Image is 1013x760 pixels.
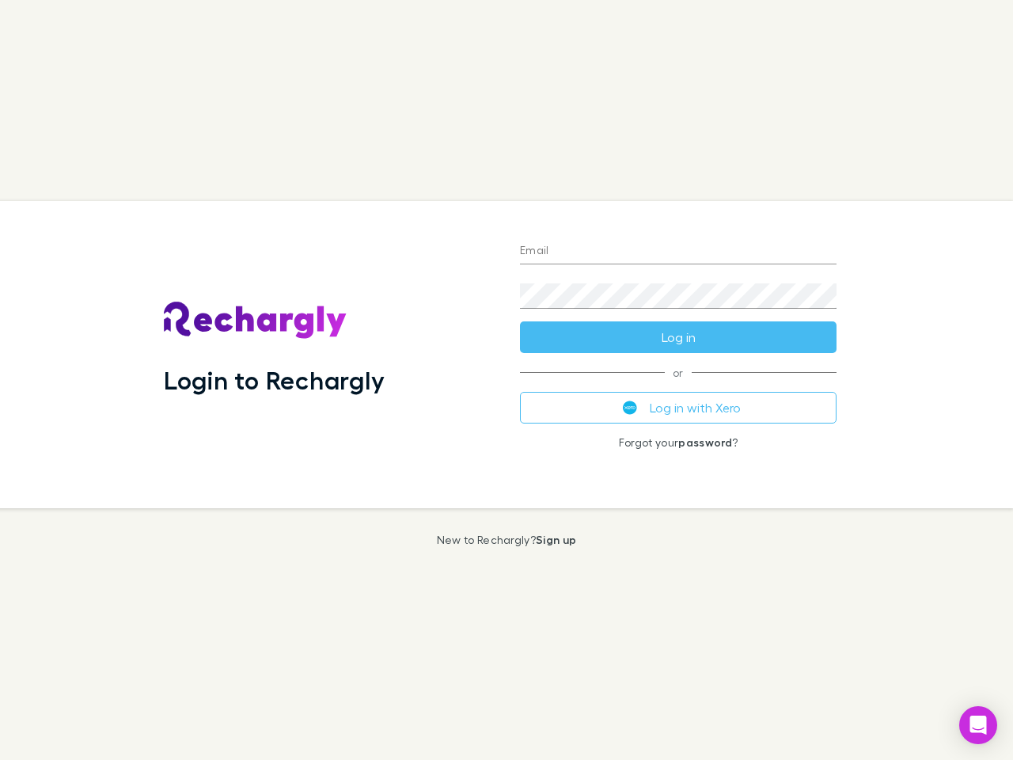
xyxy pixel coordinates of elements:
span: or [520,372,837,373]
button: Log in [520,321,837,353]
img: Xero's logo [623,401,637,415]
div: Open Intercom Messenger [959,706,997,744]
button: Log in with Xero [520,392,837,424]
img: Rechargly's Logo [164,302,347,340]
a: password [678,435,732,449]
p: New to Rechargly? [437,534,577,546]
a: Sign up [536,533,576,546]
h1: Login to Rechargly [164,365,385,395]
p: Forgot your ? [520,436,837,449]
